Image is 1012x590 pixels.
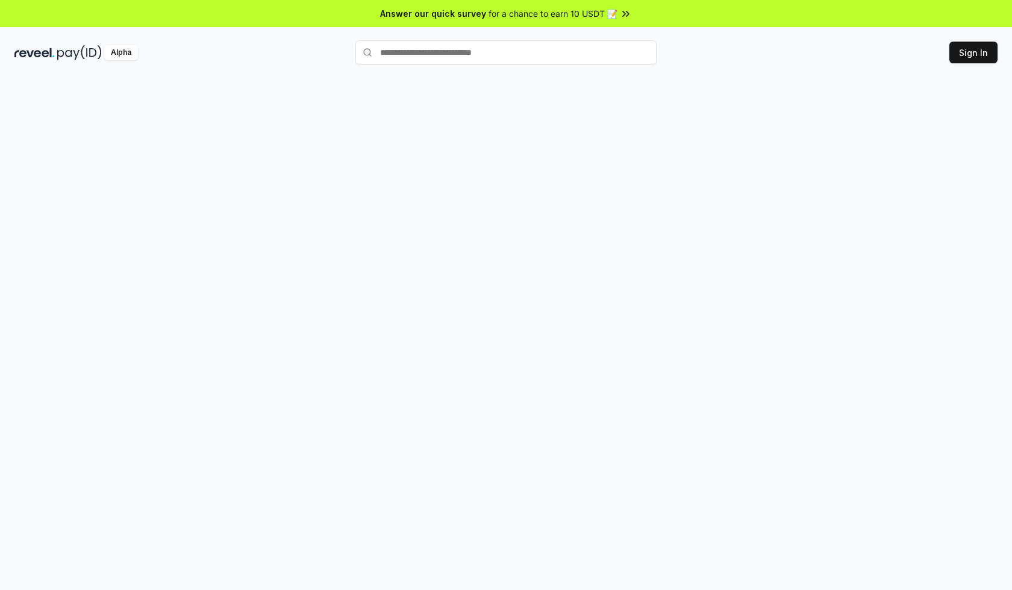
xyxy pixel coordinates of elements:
[104,45,138,60] div: Alpha
[57,45,102,60] img: pay_id
[949,42,998,63] button: Sign In
[380,7,486,20] span: Answer our quick survey
[489,7,617,20] span: for a chance to earn 10 USDT 📝
[14,45,55,60] img: reveel_dark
